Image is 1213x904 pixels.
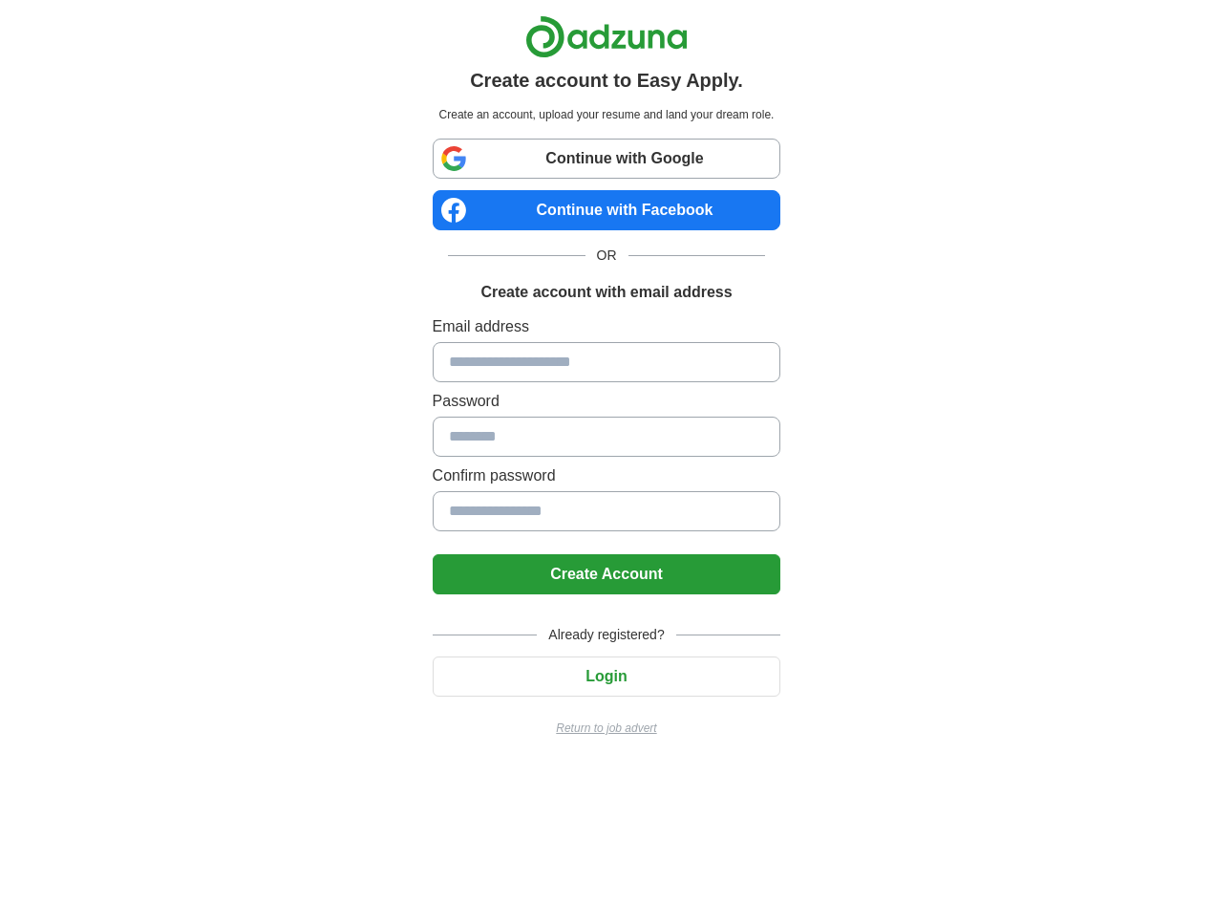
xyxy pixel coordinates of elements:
[433,139,781,179] a: Continue with Google
[433,656,781,697] button: Login
[433,464,781,487] label: Confirm password
[436,106,777,123] p: Create an account, upload your resume and land your dream role.
[525,15,688,58] img: Adzuna logo
[585,246,628,266] span: OR
[433,668,781,684] a: Login
[470,66,743,95] h1: Create account to Easy Apply.
[433,554,781,594] button: Create Account
[433,390,781,413] label: Password
[433,720,781,737] a: Return to job advert
[433,190,781,230] a: Continue with Facebook
[433,315,781,338] label: Email address
[480,281,732,304] h1: Create account with email address
[537,625,675,645] span: Already registered?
